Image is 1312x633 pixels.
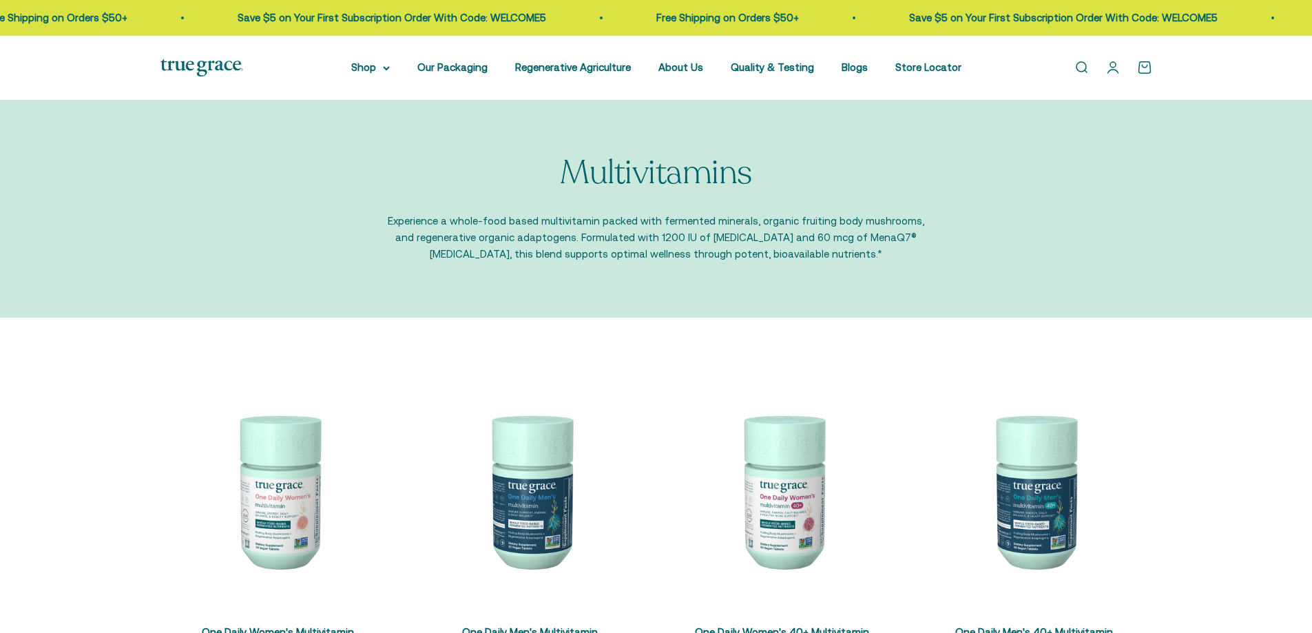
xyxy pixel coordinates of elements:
[560,155,752,191] p: Multivitamins
[917,373,1152,608] img: One Daily Men's 40+ Multivitamin
[351,59,390,76] summary: Shop
[895,61,961,73] a: Store Locator
[417,61,488,73] a: Our Packaging
[909,10,1218,26] p: Save $5 on Your First Subscription Order With Code: WELCOME5
[658,61,703,73] a: About Us
[731,61,814,73] a: Quality & Testing
[238,10,546,26] p: Save $5 on Your First Subscription Order With Code: WELCOME5
[842,61,868,73] a: Blogs
[515,61,631,73] a: Regenerative Agriculture
[656,12,799,23] a: Free Shipping on Orders $50+
[388,213,925,262] p: Experience a whole-food based multivitamin packed with fermented minerals, organic fruiting body ...
[665,373,900,608] img: Daily Multivitamin for Immune Support, Energy, Daily Balance, and Healthy Bone Support* Vitamin A...
[413,373,648,608] img: One Daily Men's Multivitamin
[160,373,396,608] img: We select ingredients that play a concrete role in true health, and we include them at effective ...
